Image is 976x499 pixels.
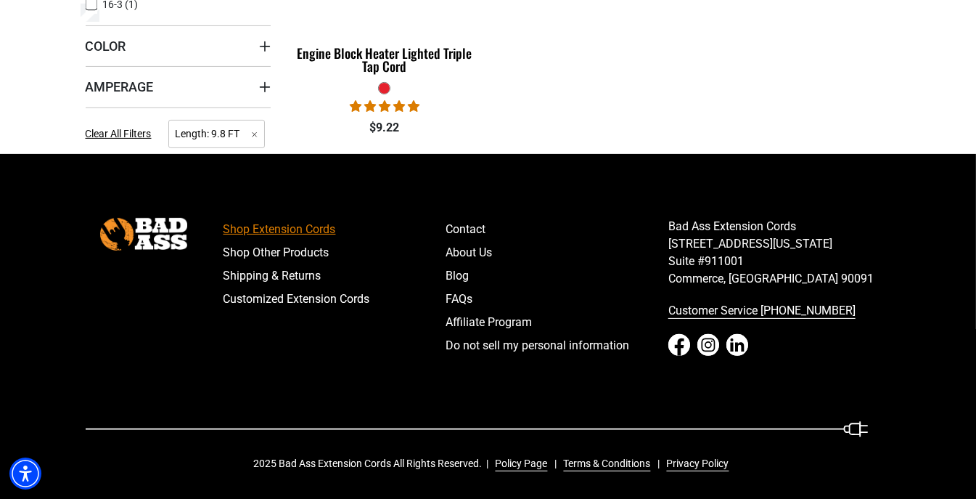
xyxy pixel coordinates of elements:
span: Clear All Filters [86,128,152,139]
a: About Us [446,241,668,264]
a: Customized Extension Cords [224,288,446,311]
a: call 833-674-1699 [668,299,891,322]
span: 5.00 stars [350,100,419,113]
div: 2025 Bad Ass Extension Cords All Rights Reserved. [254,456,739,471]
a: FAQs [446,288,668,311]
div: $9.22 [292,119,477,137]
summary: Color [86,25,271,66]
a: Privacy Policy [661,456,729,471]
a: Terms & Conditions [558,456,651,471]
p: Bad Ass Extension Cords [STREET_ADDRESS][US_STATE] Suite #911001 Commerce, [GEOGRAPHIC_DATA] 90091 [668,218,891,288]
span: Amperage [86,78,154,95]
div: Accessibility Menu [9,458,41,490]
a: Instagram - open in a new tab [697,334,719,356]
span: Length: 9.8 FT [168,120,265,148]
span: Color [86,38,126,54]
a: LinkedIn - open in a new tab [726,334,748,356]
a: Contact [446,218,668,241]
a: Length: 9.8 FT [168,126,265,140]
a: Shop Extension Cords [224,218,446,241]
img: Bad Ass Extension Cords [100,218,187,251]
a: Blog [446,264,668,288]
a: Shipping & Returns [224,264,446,288]
summary: Amperage [86,66,271,107]
a: Do not sell my personal information [446,334,668,357]
a: Facebook - open in a new tab [668,334,690,356]
a: Clear All Filters [86,126,157,142]
a: Policy Page [490,456,548,471]
a: Affiliate Program [446,311,668,334]
a: Shop Other Products [224,241,446,264]
div: Engine Block Heater Lighted Triple Tap Cord [292,46,477,73]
